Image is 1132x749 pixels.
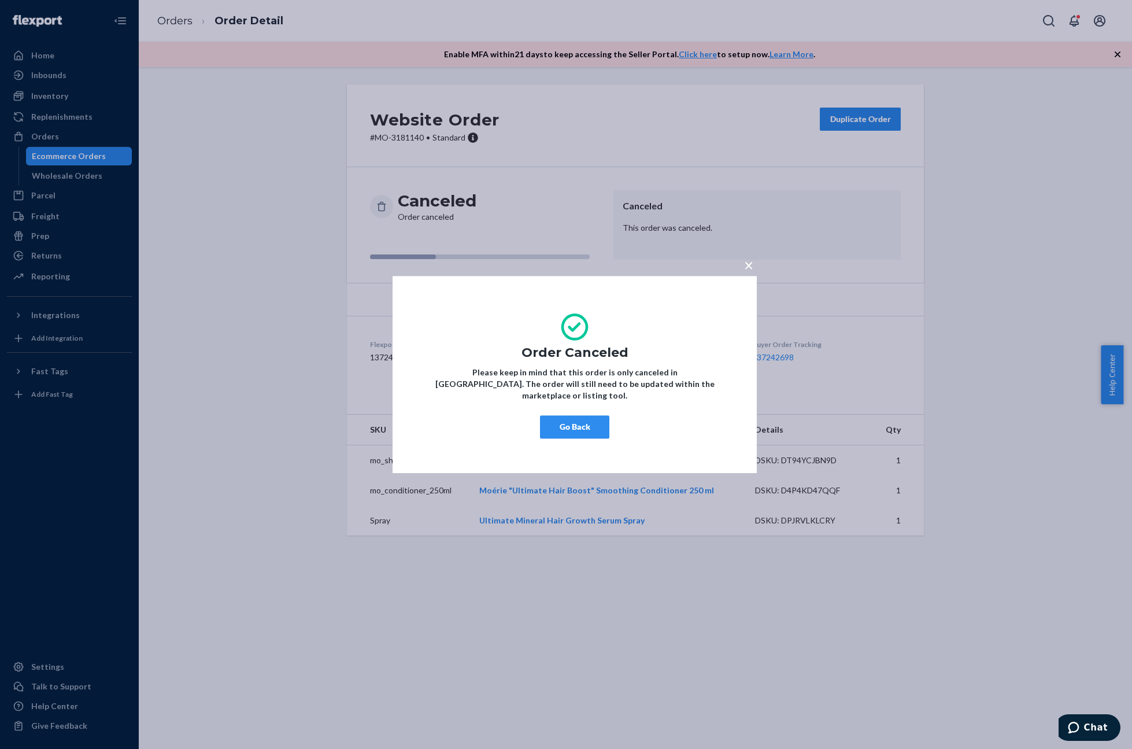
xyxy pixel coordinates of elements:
[540,415,609,438] button: Go Back
[744,255,753,275] span: ×
[435,367,715,400] strong: Please keep in mind that this order is only canceled in [GEOGRAPHIC_DATA]. The order will still n...
[1059,714,1120,743] iframe: Opens a widget where you can chat to one of our agents
[427,346,722,360] h1: Order Canceled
